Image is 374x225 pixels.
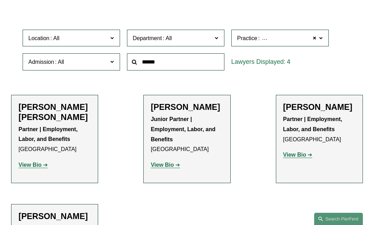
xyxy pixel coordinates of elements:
span: 4 [287,58,291,65]
span: Immigration and Naturalization [261,34,336,43]
a: View Bio [151,162,180,168]
span: Location [29,35,50,41]
h2: [PERSON_NAME] [283,102,356,112]
h2: [PERSON_NAME] [151,102,223,112]
strong: Partner | Employment, Labor, and Benefits [18,126,79,142]
a: Search this site [314,213,363,225]
a: View Bio [18,162,48,168]
a: View Bio [283,152,312,158]
strong: View Bio [283,152,306,158]
span: Admission [29,59,54,65]
p: [GEOGRAPHIC_DATA] [151,114,223,155]
p: [GEOGRAPHIC_DATA] [283,114,356,144]
strong: Junior Partner | Employment, Labor, and Benefits [151,116,217,142]
span: Practice [237,35,257,41]
span: Department [133,35,162,41]
strong: View Bio [151,162,174,168]
p: [GEOGRAPHIC_DATA] [18,125,91,155]
strong: View Bio [18,162,41,168]
strong: Partner | Employment, Labor, and Benefits [283,116,344,132]
h2: [PERSON_NAME] [PERSON_NAME] [18,102,91,122]
h2: [PERSON_NAME] [18,211,91,222]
